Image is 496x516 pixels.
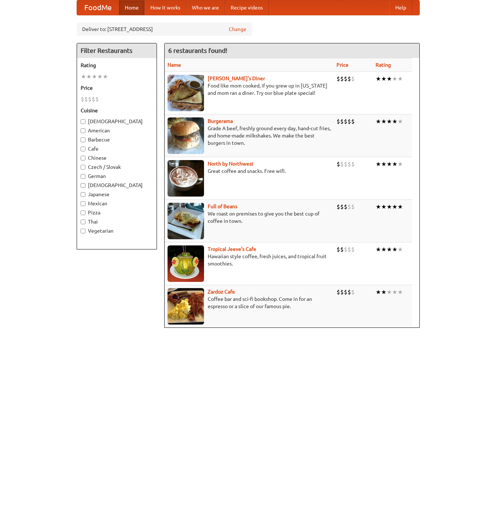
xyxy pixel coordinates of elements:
[387,75,392,83] li: ★
[351,160,355,168] li: $
[340,117,344,125] li: $
[208,75,265,81] a: [PERSON_NAME]'s Diner
[397,288,403,296] li: ★
[81,127,153,134] label: American
[168,288,204,325] img: zardoz.jpg
[351,203,355,211] li: $
[168,253,331,267] p: Hawaiian style coffee, fresh juices, and tropical fruit smoothies.
[81,107,153,114] h5: Cuisine
[392,203,397,211] li: ★
[344,160,347,168] li: $
[376,288,381,296] li: ★
[88,95,92,103] li: $
[351,75,355,83] li: $
[381,288,387,296] li: ★
[381,245,387,253] li: ★
[344,245,347,253] li: $
[81,174,85,179] input: German
[397,75,403,83] li: ★
[351,288,355,296] li: $
[389,0,412,15] a: Help
[81,182,153,189] label: [DEMOGRAPHIC_DATA]
[168,125,331,147] p: Grade A beef, freshly ground every day, hand-cut fries, and home-made milkshakes. We make the bes...
[81,210,85,215] input: Pizza
[81,128,85,133] input: American
[81,119,85,124] input: [DEMOGRAPHIC_DATA]
[208,289,235,295] b: Zardoz Cafe
[81,191,153,198] label: Japanese
[392,117,397,125] li: ★
[77,0,119,15] a: FoodMe
[376,75,381,83] li: ★
[81,95,84,103] li: $
[340,75,344,83] li: $
[81,165,85,170] input: Czech / Slovak
[397,203,403,211] li: ★
[168,167,331,175] p: Great coffee and snacks. Free wifi.
[81,137,85,142] input: Barbecue
[340,160,344,168] li: $
[81,218,153,225] label: Thai
[168,62,181,68] a: Name
[81,84,153,92] h5: Price
[186,0,225,15] a: Who we are
[392,288,397,296] li: ★
[344,288,347,296] li: $
[376,160,381,168] li: ★
[337,203,340,211] li: $
[81,227,153,234] label: Vegetarian
[97,73,103,81] li: ★
[77,43,157,58] h4: Filter Restaurants
[381,203,387,211] li: ★
[119,0,145,15] a: Home
[168,245,204,282] img: jeeves.jpg
[387,203,392,211] li: ★
[381,75,387,83] li: ★
[337,117,340,125] li: $
[168,47,227,54] ng-pluralize: 6 restaurants found!
[81,154,153,162] label: Chinese
[168,75,204,111] img: sallys.jpg
[387,160,392,168] li: ★
[208,246,256,252] a: Tropical Jeeve's Cafe
[387,117,392,125] li: ★
[81,192,85,197] input: Japanese
[337,245,340,253] li: $
[344,75,347,83] li: $
[208,203,237,209] a: Full of Beans
[81,118,153,125] label: [DEMOGRAPHIC_DATA]
[381,117,387,125] li: ★
[347,160,351,168] li: $
[145,0,186,15] a: How it works
[387,288,392,296] li: ★
[351,245,355,253] li: $
[81,229,85,233] input: Vegetarian
[340,203,344,211] li: $
[81,201,85,206] input: Mexican
[347,245,351,253] li: $
[397,160,403,168] li: ★
[347,75,351,83] li: $
[81,209,153,216] label: Pizza
[376,62,391,68] a: Rating
[168,160,204,197] img: north.jpg
[81,220,85,224] input: Thai
[337,160,340,168] li: $
[337,62,349,68] a: Price
[168,117,204,154] img: burgerama.jpg
[81,62,153,69] h5: Rating
[168,295,331,310] p: Coffee bar and sci-fi bookshop. Come in for an espresso or a slice of our famous pie.
[344,117,347,125] li: $
[103,73,108,81] li: ★
[340,288,344,296] li: $
[344,203,347,211] li: $
[397,117,403,125] li: ★
[376,245,381,253] li: ★
[208,161,254,167] a: North by Northwest
[337,75,340,83] li: $
[81,183,85,188] input: [DEMOGRAPHIC_DATA]
[84,95,88,103] li: $
[392,75,397,83] li: ★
